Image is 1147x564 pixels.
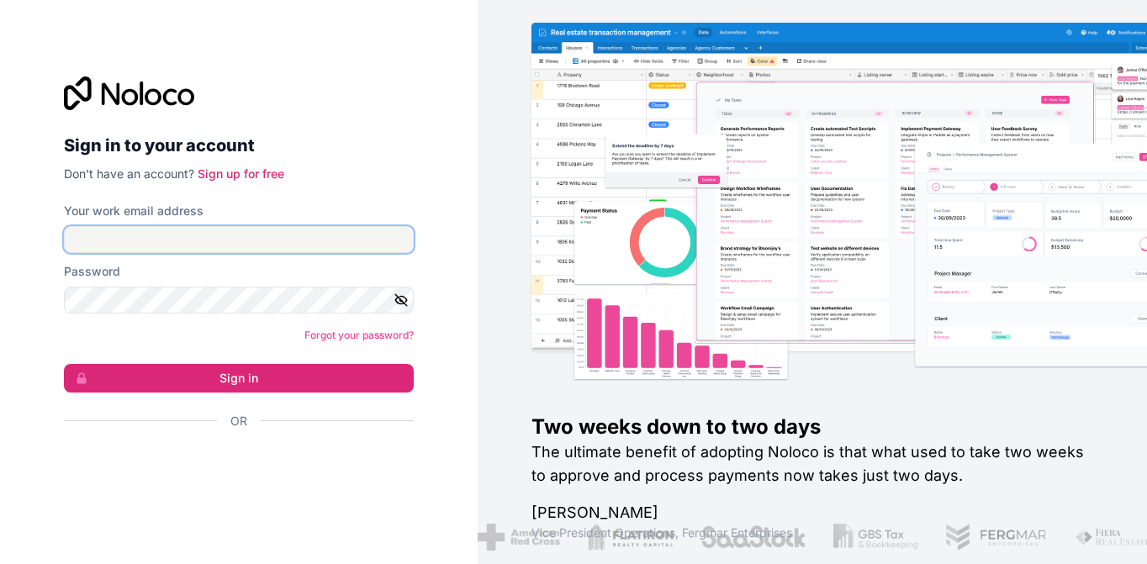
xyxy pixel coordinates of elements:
h2: The ultimate benefit of adopting Noloco is that what used to take two weeks to approve and proces... [531,440,1093,488]
h1: Two weeks down to two days [531,414,1093,440]
span: Don't have an account? [64,166,194,181]
img: /assets/flatiron-C8eUkumj.png [457,524,544,551]
h1: [PERSON_NAME] [531,501,1093,524]
a: Forgot your password? [304,329,414,341]
h1: Vice President Operations , Fergmar Enterprises [531,524,1093,541]
iframe: زر تسجيل الدخول باستخدام حساب Google [55,448,409,485]
span: Or [230,413,247,430]
input: Password [64,287,414,314]
h2: Sign in to your account [64,130,414,161]
input: Email address [64,226,414,253]
label: Password [64,263,120,280]
label: Your work email address [64,203,203,219]
a: Sign up for free [198,166,284,181]
button: Sign in [64,364,414,393]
